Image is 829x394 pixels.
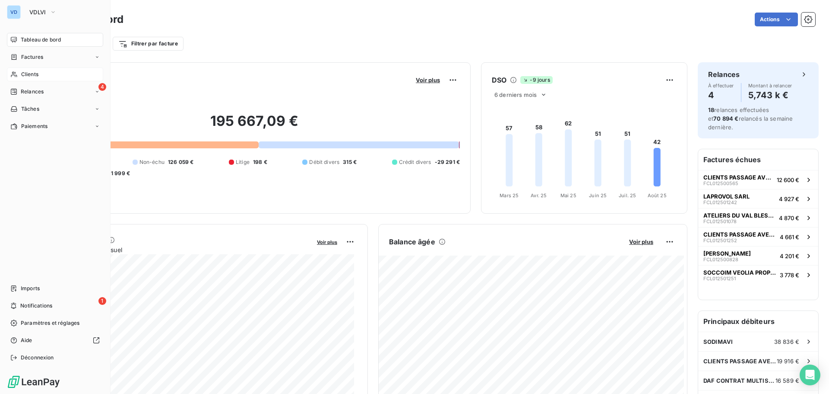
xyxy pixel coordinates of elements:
span: -1 999 € [108,170,130,177]
span: -9 jours [520,76,552,84]
span: CLIENTS PASSAGE AVEC TVA [703,358,777,365]
a: 4Relances [7,85,103,99]
div: VD [7,5,21,19]
button: SOCCOIM VEOLIA PROPRETEFCL0125012513 778 € [698,265,818,284]
button: CLIENTS PASSAGE AVEC TVAFCL01250056512 600 € [698,170,818,189]
span: 126 059 € [168,158,193,166]
span: Relances [21,88,44,96]
button: Actions [755,13,798,26]
span: 4 661 € [780,234,799,240]
tspan: Mars 25 [500,192,519,199]
tspan: Juil. 25 [619,192,636,199]
span: VDLVI [29,9,46,16]
a: Tableau de bord [7,33,103,47]
span: Voir plus [317,239,337,245]
div: Open Intercom Messenger [800,365,820,385]
tspan: Août 25 [648,192,667,199]
a: Clients [7,67,103,81]
a: Paramètres et réglages [7,316,103,330]
span: Débit divers [309,158,339,166]
span: FCL012501242 [703,200,737,205]
a: Imports [7,282,103,295]
span: [PERSON_NAME] [703,250,751,257]
span: Factures [21,53,43,61]
button: Filtrer par facture [113,37,184,51]
span: LAPROVOL SARL [703,193,750,200]
button: Voir plus [413,76,443,84]
span: 4 [98,83,106,91]
span: Tableau de bord [21,36,61,44]
tspan: Juin 25 [589,192,607,199]
span: DAF CONTRAT MULTISUPPORT [703,377,775,384]
img: Logo LeanPay [7,375,60,389]
span: Déconnexion [21,354,54,362]
span: Notifications [20,302,52,310]
span: FCL012501252 [703,238,737,243]
span: Aide [21,336,32,344]
span: 3 778 € [780,272,799,279]
a: Factures [7,50,103,64]
span: SODIMAVI [703,338,733,345]
span: Voir plus [416,77,440,83]
span: FCL012501078 [703,219,737,224]
span: 1 [98,297,106,305]
span: ATELIERS DU VAL BLESOIS [703,212,775,219]
h6: Balance âgée [389,237,435,247]
span: 12 600 € [777,176,799,183]
h4: 5,743 k € [748,88,792,102]
span: FCL012500828 [703,257,738,262]
span: Crédit divers [399,158,431,166]
span: Chiffre d'affaires mensuel [49,245,311,254]
h4: 4 [708,88,734,102]
h6: Principaux débiteurs [698,311,818,332]
span: Voir plus [629,238,653,245]
a: Paiements [7,119,103,133]
a: Aide [7,333,103,347]
span: 4 870 € [779,215,799,221]
span: CLIENTS PASSAGE AVEC TVA [703,174,773,181]
span: Tâches [21,105,39,113]
span: Paiements [21,122,47,130]
span: SOCCOIM VEOLIA PROPRETE [703,269,776,276]
span: -29 291 € [435,158,460,166]
h2: 195 667,09 € [49,112,460,138]
span: 19 916 € [777,358,799,365]
span: Paramètres et réglages [21,319,79,327]
h6: DSO [492,75,506,85]
span: 4 201 € [780,253,799,259]
span: FCL012501251 [703,276,736,281]
span: 70 894 € [713,115,738,122]
span: Montant à relancer [748,83,792,88]
span: relances effectuées et relancés la semaine dernière. [708,106,793,131]
h6: Factures échues [698,149,818,170]
span: Non-échu [139,158,165,166]
a: Tâches [7,102,103,116]
span: CLIENTS PASSAGE AVEC TVA [703,231,776,238]
button: [PERSON_NAME]FCL0125008284 201 € [698,246,818,265]
button: Voir plus [314,238,340,246]
span: 315 € [343,158,357,166]
span: À effectuer [708,83,734,88]
span: 4 927 € [779,195,799,202]
span: Imports [21,285,40,292]
button: CLIENTS PASSAGE AVEC TVAFCL0125012524 661 € [698,227,818,246]
span: 16 589 € [775,377,799,384]
button: Voir plus [626,238,656,246]
span: 38 836 € [774,338,799,345]
tspan: Avr. 25 [531,192,547,199]
span: Clients [21,70,38,78]
button: LAPROVOL SARLFCL0125012424 927 € [698,189,818,208]
button: ATELIERS DU VAL BLESOISFCL0125010784 870 € [698,208,818,227]
tspan: Mai 25 [560,192,576,199]
span: Litige [236,158,250,166]
h6: Relances [708,69,740,80]
span: 6 derniers mois [494,91,537,98]
span: 198 € [253,158,267,166]
span: 18 [708,106,714,113]
span: FCL012500565 [703,181,738,186]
